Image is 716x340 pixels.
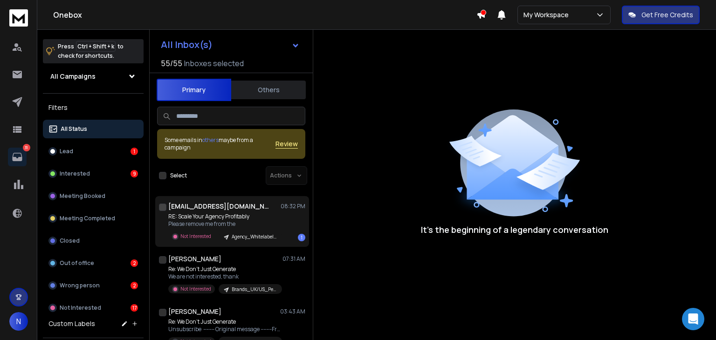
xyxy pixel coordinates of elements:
div: 2 [131,259,138,267]
p: Agency_Whitelabeling_Manav_Apollo-leads [232,233,276,240]
label: Select [170,172,187,179]
p: Unsubscribe -------- Original message --------From: [168,326,280,333]
p: 31 [23,144,30,151]
p: Lead [60,148,73,155]
p: Out of office [60,259,94,267]
div: 9 [131,170,138,177]
button: Others [231,80,306,100]
div: 2 [131,282,138,289]
button: Lead1 [43,142,144,161]
h3: Inboxes selected [184,58,244,69]
p: Re: We Don’t Just Generate [168,318,280,326]
h1: All Inbox(s) [161,40,213,49]
p: 07:31 AM [282,255,305,263]
p: RE: Scale Your Agency Profitably [168,213,280,220]
p: Not Interested [180,233,211,240]
button: Meeting Booked [43,187,144,205]
p: Brands_UK/US_Performance-marketing [232,286,276,293]
p: We are not interested, thank [168,273,280,280]
p: 03:43 AM [280,308,305,315]
h1: [PERSON_NAME] [168,254,221,264]
span: 55 / 55 [161,58,182,69]
button: All Inbox(s) [153,35,307,54]
p: My Workspace [523,10,572,20]
h3: Custom Labels [48,319,95,328]
p: Press to check for shortcuts. [58,42,124,61]
div: 17 [131,304,138,312]
h1: Onebox [53,9,476,20]
p: Get Free Credits [641,10,693,20]
button: Not Interested17 [43,299,144,317]
button: Wrong person2 [43,276,144,295]
div: Open Intercom Messenger [682,308,704,330]
p: Meeting Completed [60,215,115,222]
button: All Status [43,120,144,138]
div: Some emails in maybe from a campaign [165,136,275,151]
h1: [PERSON_NAME] [168,307,221,316]
p: Interested [60,170,90,177]
span: Ctrl + Shift + k [76,41,116,52]
button: Out of office2 [43,254,144,272]
button: N [9,312,28,331]
h1: [EMAIL_ADDRESS][DOMAIN_NAME] [168,202,271,211]
span: others [202,136,219,144]
p: It’s the beginning of a legendary conversation [421,223,608,236]
p: Please remove me from the [168,220,280,228]
p: Meeting Booked [60,192,105,200]
button: Review [275,139,298,149]
button: Closed [43,231,144,250]
h1: All Campaigns [50,72,96,81]
button: Interested9 [43,164,144,183]
p: 08:32 PM [281,203,305,210]
button: Get Free Credits [622,6,700,24]
h3: Filters [43,101,144,114]
img: logo [9,9,28,27]
p: Re: We Don’t Just Generate [168,265,280,273]
p: Not Interested [60,304,101,312]
p: All Status [61,125,87,133]
p: Wrong person [60,282,100,289]
div: 1 [131,148,138,155]
div: 1 [298,234,305,241]
button: All Campaigns [43,67,144,86]
p: Closed [60,237,80,245]
a: 31 [8,148,27,166]
button: Meeting Completed [43,209,144,228]
button: Primary [157,79,231,101]
p: Not Interested [180,286,211,292]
